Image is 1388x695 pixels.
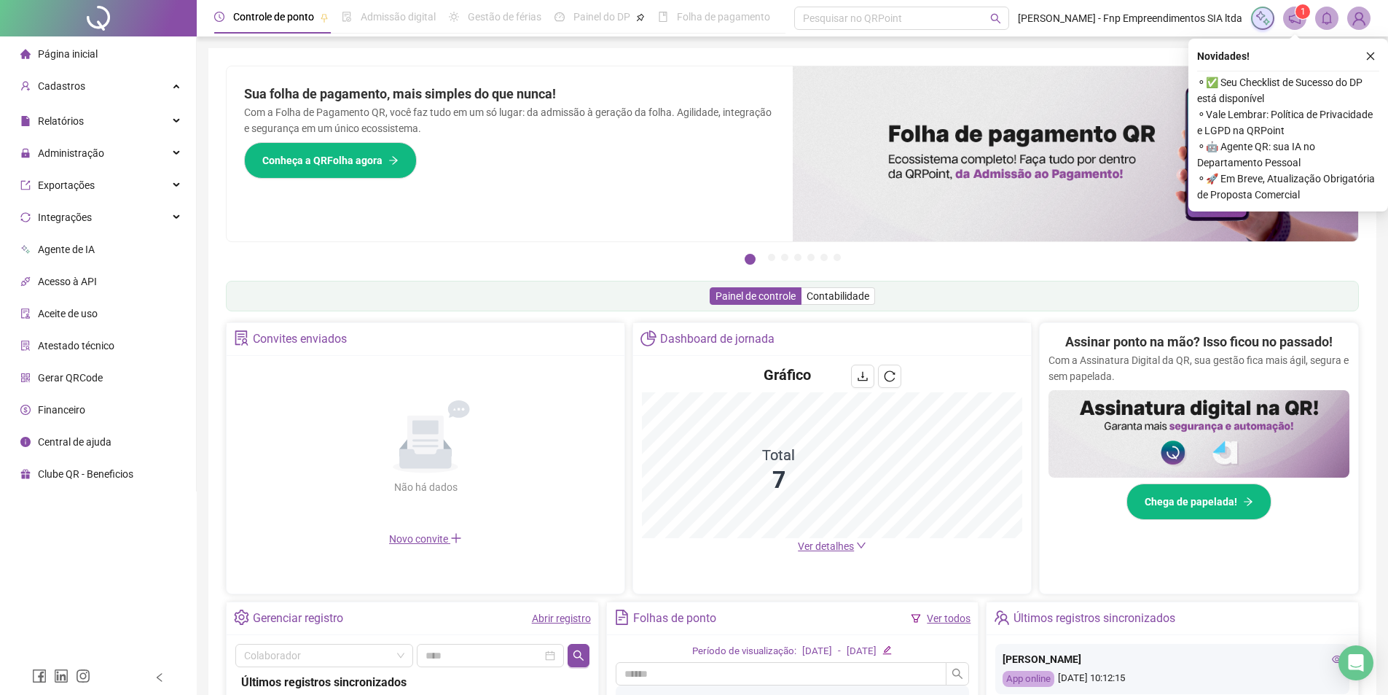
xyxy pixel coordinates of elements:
span: facebook [32,669,47,683]
div: - [838,644,841,659]
span: book [658,12,668,22]
span: filter [911,613,921,624]
span: Folha de pagamento [677,11,770,23]
span: Painel do DP [573,11,630,23]
div: App online [1003,671,1054,688]
span: audit [20,308,31,319]
span: edit [882,645,892,655]
h4: Gráfico [764,365,811,385]
span: sun [449,12,459,22]
span: home [20,49,31,59]
span: Painel de controle [715,290,796,302]
div: Convites enviados [253,327,347,352]
span: Exportações [38,179,95,191]
span: gift [20,469,31,479]
span: pushpin [636,13,645,22]
span: Integrações [38,211,92,223]
span: close [1365,51,1376,61]
span: Central de ajuda [38,436,111,448]
span: bell [1320,12,1333,25]
span: Novidades ! [1197,48,1250,64]
span: [PERSON_NAME] - Fnp Empreendimentos SIA ltda [1018,10,1242,26]
a: Abrir registro [532,613,591,624]
span: file-text [614,610,630,625]
span: Novo convite [389,533,462,545]
span: Agente de IA [38,244,95,255]
span: user-add [20,81,31,91]
span: dashboard [554,12,565,22]
h2: Assinar ponto na mão? Isso ficou no passado! [1065,332,1333,352]
img: 78429 [1348,7,1370,29]
span: Aceite de uso [38,308,98,319]
div: Gerenciar registro [253,606,343,631]
span: Relatórios [38,115,84,127]
span: pie-chart [640,330,656,346]
a: Ver todos [927,613,971,624]
button: 6 [820,254,828,261]
span: Gestão de férias [468,11,541,23]
span: Controle de ponto [233,11,314,23]
button: Chega de papelada! [1126,484,1271,520]
div: Últimos registros sincronizados [1013,606,1175,631]
span: left [154,672,165,683]
span: arrow-right [1243,497,1253,507]
span: pushpin [320,13,329,22]
span: instagram [76,669,90,683]
span: file-done [342,12,352,22]
button: 3 [781,254,788,261]
span: down [856,540,866,551]
span: Financeiro [38,404,85,416]
span: Administração [38,147,104,159]
span: plus [450,532,462,544]
span: setting [234,610,249,625]
span: Admissão digital [361,11,436,23]
span: Clube QR - Beneficios [38,468,133,480]
span: Conheça a QRFolha agora [262,152,383,168]
span: file [20,116,31,126]
img: banner%2F8d14a306-6205-4263-8e5b-06e9a85ad873.png [793,66,1359,241]
span: sync [20,212,31,222]
span: Acesso à API [38,276,97,287]
span: download [857,370,869,382]
span: 1 [1301,7,1306,17]
span: qrcode [20,373,31,383]
img: banner%2F02c71560-61a6-44d4-94b9-c8ab97240462.png [1048,390,1349,478]
div: Folhas de ponto [633,606,716,631]
span: Gerar QRCode [38,372,103,384]
div: Últimos registros sincronizados [241,673,584,691]
span: dollar [20,405,31,415]
span: Contabilidade [807,290,869,302]
span: solution [234,330,249,346]
span: notification [1288,12,1301,25]
span: search [952,668,963,680]
p: Com a Folha de Pagamento QR, você faz tudo em um só lugar: da admissão à geração da folha. Agilid... [244,104,775,136]
div: [DATE] [847,644,877,659]
span: linkedin [54,669,68,683]
div: [DATE] [802,644,832,659]
span: lock [20,148,31,158]
span: solution [20,341,31,351]
button: 2 [768,254,775,261]
span: Página inicial [38,48,98,60]
span: reload [884,370,895,382]
span: clock-circle [214,12,224,22]
sup: 1 [1295,4,1310,19]
a: Ver detalhes down [798,540,866,552]
span: Atestado técnico [38,340,114,352]
button: 5 [807,254,815,261]
span: eye [1332,654,1342,664]
div: Dashboard de jornada [660,327,775,352]
span: api [20,276,31,287]
span: ⚬ Vale Lembrar: Política de Privacidade e LGPD na QRPoint [1197,106,1379,139]
p: Com a Assinatura Digital da QR, sua gestão fica mais ágil, segura e sem papelada. [1048,352,1349,384]
button: 1 [745,254,756,265]
span: Ver detalhes [798,540,854,552]
div: [PERSON_NAME] [1003,651,1342,667]
div: [DATE] 10:12:15 [1003,671,1342,688]
span: export [20,180,31,190]
div: Não há dados [358,479,493,495]
div: Período de visualização: [692,644,796,659]
span: Cadastros [38,80,85,92]
button: Conheça a QRFolha agora [244,142,417,179]
span: ⚬ 🤖 Agente QR: sua IA no Departamento Pessoal [1197,139,1379,171]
